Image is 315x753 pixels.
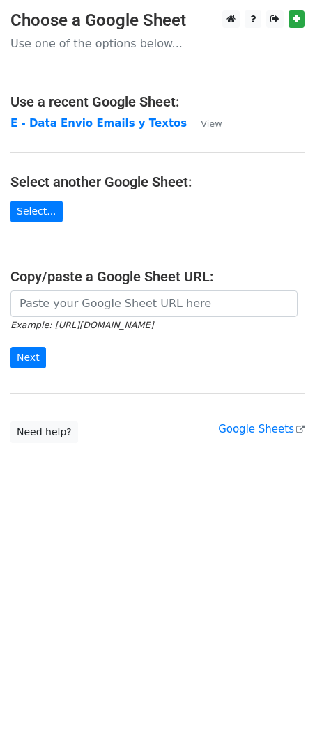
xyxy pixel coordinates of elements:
[10,117,187,130] a: E - Data Envio Emails y Textos
[10,93,305,110] h4: Use a recent Google Sheet:
[10,10,305,31] h3: Choose a Google Sheet
[187,117,222,130] a: View
[10,201,63,222] a: Select...
[10,36,305,51] p: Use one of the options below...
[10,421,78,443] a: Need help?
[10,290,298,317] input: Paste your Google Sheet URL here
[218,423,305,435] a: Google Sheets
[10,347,46,368] input: Next
[10,320,153,330] small: Example: [URL][DOMAIN_NAME]
[10,173,305,190] h4: Select another Google Sheet:
[201,118,222,129] small: View
[10,268,305,285] h4: Copy/paste a Google Sheet URL:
